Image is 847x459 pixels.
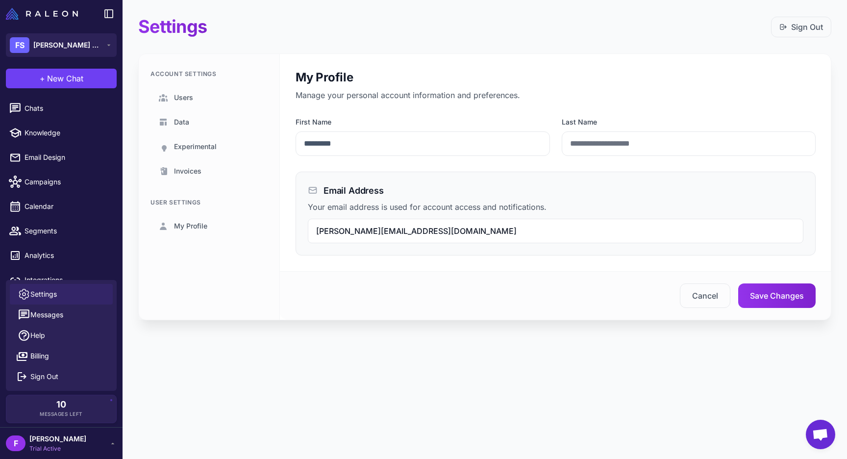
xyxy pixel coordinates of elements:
[25,226,111,236] span: Segments
[562,117,816,127] label: Last Name
[10,305,113,325] button: Messages
[10,37,29,53] div: FS
[4,221,119,241] a: Segments
[56,400,66,409] span: 10
[4,123,119,143] a: Knowledge
[47,73,83,84] span: New Chat
[10,366,113,387] button: Sign Out
[25,152,111,163] span: Email Design
[25,275,111,285] span: Integrations
[25,127,111,138] span: Knowledge
[680,283,730,308] button: Cancel
[174,141,217,152] span: Experimental
[25,201,111,212] span: Calendar
[806,420,835,449] div: Open chat
[771,17,831,37] button: Sign Out
[4,147,119,168] a: Email Design
[779,21,823,33] a: Sign Out
[174,221,207,231] span: My Profile
[138,16,207,38] h1: Settings
[4,196,119,217] a: Calendar
[174,166,201,177] span: Invoices
[30,330,45,341] span: Help
[296,70,816,85] h2: My Profile
[4,172,119,192] a: Campaigns
[25,103,111,114] span: Chats
[738,283,816,308] button: Save Changes
[29,444,86,453] span: Trial Active
[150,70,268,78] div: Account Settings
[6,435,25,451] div: F
[150,160,268,182] a: Invoices
[150,111,268,133] a: Data
[296,89,816,101] p: Manage your personal account information and preferences.
[30,351,49,361] span: Billing
[174,117,189,127] span: Data
[25,250,111,261] span: Analytics
[40,410,83,418] span: Messages Left
[150,86,268,109] a: Users
[150,215,268,237] a: My Profile
[6,8,82,20] a: Raleon Logo
[33,40,102,51] span: [PERSON_NAME] Botanicals
[4,245,119,266] a: Analytics
[150,135,268,158] a: Experimental
[30,371,58,382] span: Sign Out
[40,73,45,84] span: +
[6,69,117,88] button: +New Chat
[324,184,384,197] h3: Email Address
[6,8,78,20] img: Raleon Logo
[296,117,550,127] label: First Name
[30,289,57,300] span: Settings
[4,98,119,119] a: Chats
[316,226,517,236] span: [PERSON_NAME][EMAIL_ADDRESS][DOMAIN_NAME]
[4,270,119,290] a: Integrations
[308,201,803,213] p: Your email address is used for account access and notifications.
[174,92,193,103] span: Users
[150,198,268,207] div: User Settings
[6,33,117,57] button: FS[PERSON_NAME] Botanicals
[30,309,63,320] span: Messages
[10,325,113,346] a: Help
[29,433,86,444] span: [PERSON_NAME]
[25,177,111,187] span: Campaigns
